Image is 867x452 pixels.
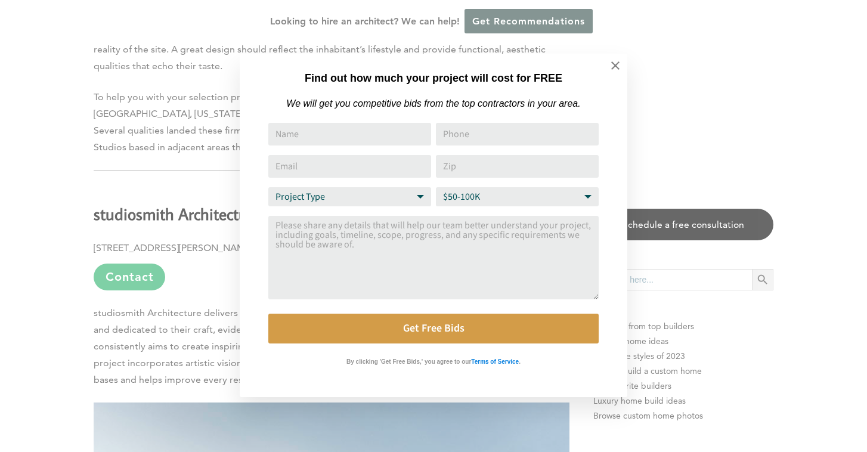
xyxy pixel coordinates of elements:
[268,155,431,178] input: Email Address
[436,155,599,178] input: Zip
[807,392,853,438] iframe: Drift Widget Chat Controller
[305,72,562,84] strong: Find out how much your project will cost for FREE
[286,98,580,109] em: We will get you competitive bids from the top contractors in your area.
[436,187,599,206] select: Budget Range
[268,216,599,299] textarea: Comment or Message
[268,123,431,145] input: Name
[519,358,521,365] strong: .
[594,45,636,86] button: Close
[268,187,431,206] select: Project Type
[471,358,519,365] strong: Terms of Service
[471,355,519,366] a: Terms of Service
[346,358,471,365] strong: By clicking 'Get Free Bids,' you agree to our
[436,123,599,145] input: Phone
[268,314,599,343] button: Get Free Bids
